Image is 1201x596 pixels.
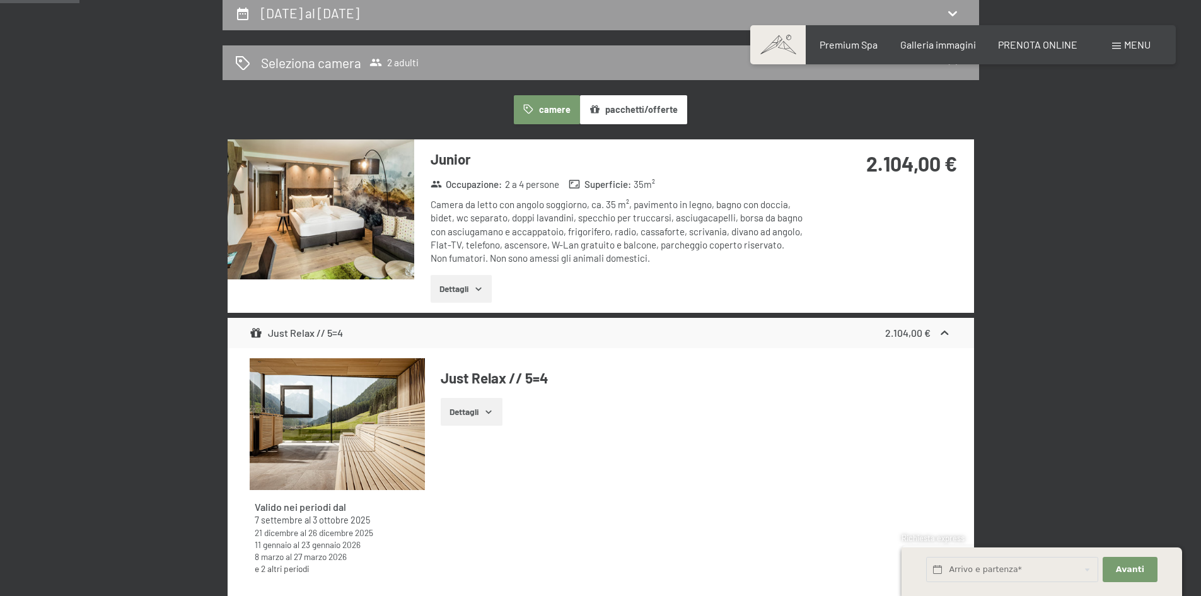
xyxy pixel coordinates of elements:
[441,398,502,426] button: Dettagli
[255,551,420,563] div: al
[1103,557,1157,583] button: Avanti
[431,149,806,169] h3: Junior
[441,368,951,388] h4: Just Relax // 5=4
[431,198,806,265] div: Camera da letto con angolo soggiorno, ca. 35 m², pavimento in legno, bagno con doccia, bidet, wc ...
[255,563,309,574] a: e 2 altri periodi
[369,56,419,69] span: 2 adulti
[255,515,303,525] time: 07/09/2025
[228,318,974,348] div: Just Relax // 5=42.104,00 €
[885,327,931,339] strong: 2.104,00 €
[514,95,579,124] button: camere
[301,539,361,550] time: 23/01/2026
[250,358,425,490] img: mss_renderimg.php
[569,178,631,191] strong: Superficie :
[580,95,687,124] button: pacchetti/offerte
[998,38,1077,50] a: PRENOTA ONLINE
[228,139,414,279] img: mss_renderimg.php
[820,38,878,50] a: Premium Spa
[294,551,347,562] time: 27/03/2026
[902,533,965,543] span: Richiesta express
[634,178,655,191] span: 35 m²
[255,501,346,513] strong: Valido nei periodi dal
[1124,38,1151,50] span: Menu
[313,515,370,525] time: 03/10/2025
[308,527,373,538] time: 26/12/2025
[250,325,343,341] div: Just Relax // 5=4
[866,151,957,175] strong: 2.104,00 €
[431,178,502,191] strong: Occupazione :
[255,551,284,562] time: 08/03/2026
[255,539,420,551] div: al
[1116,564,1144,575] span: Avanti
[255,514,420,527] div: al
[255,539,291,550] time: 11/01/2026
[255,527,298,538] time: 21/12/2025
[505,178,559,191] span: 2 a 4 persone
[261,54,361,72] h2: Seleziona camera
[255,527,420,539] div: al
[900,38,976,50] a: Galleria immagini
[431,275,492,303] button: Dettagli
[261,5,359,21] h2: [DATE] al [DATE]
